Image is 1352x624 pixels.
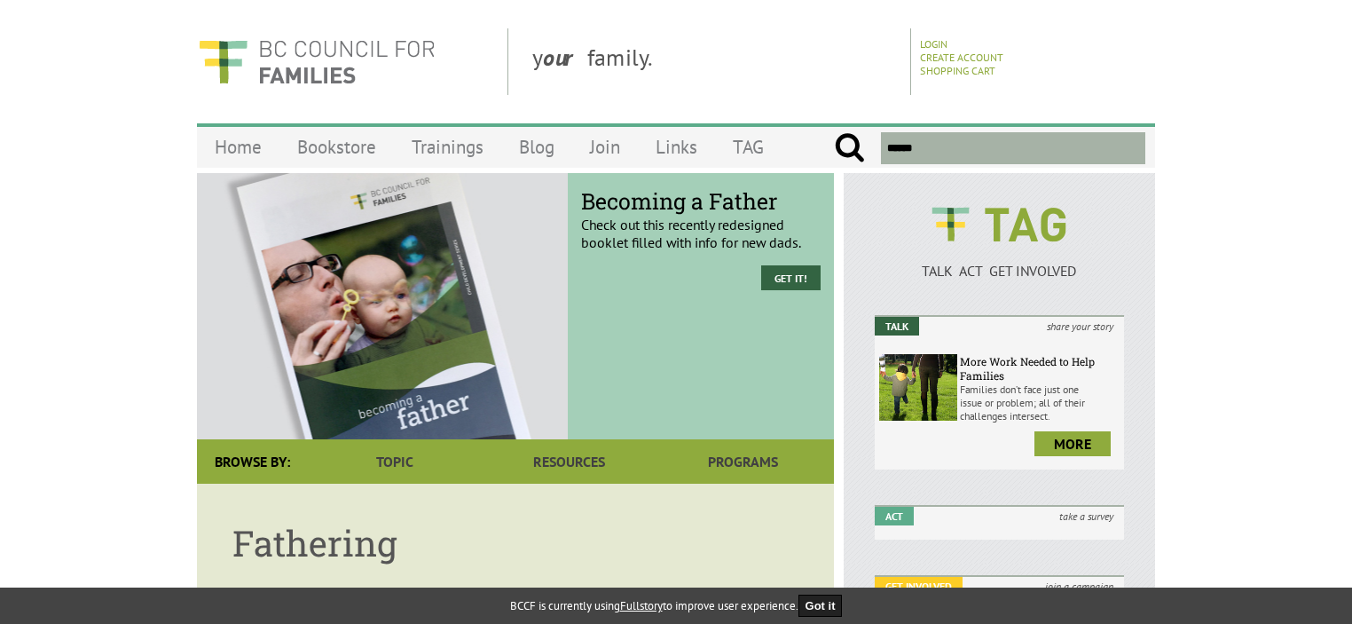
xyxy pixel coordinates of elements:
img: BCCF's TAG Logo [919,191,1079,258]
a: Create Account [920,51,1003,64]
a: Topic [308,439,482,484]
p: Creating Father-Friendly Family Services [232,584,798,609]
em: Get Involved [875,577,963,596]
em: Act [875,507,914,525]
span: Becoming a Father [581,186,821,216]
h6: More Work Needed to Help Families [960,354,1120,383]
a: Resources [482,439,656,484]
i: share your story [1036,317,1124,336]
a: Programs [656,439,830,484]
input: Submit [834,132,865,164]
a: TALK ACT GET INVOLVED [875,244,1124,280]
button: Got it [798,595,843,617]
div: y family. [518,28,911,95]
a: Home [197,126,279,168]
i: take a survey [1049,507,1124,525]
a: Get it! [761,265,821,290]
a: more [1034,431,1111,456]
a: Blog [501,126,572,168]
a: Shopping Cart [920,64,995,77]
a: Join [572,126,638,168]
strong: our [543,43,587,72]
div: Browse By: [197,439,308,484]
a: Bookstore [279,126,394,168]
p: Check out this recently redesigned booklet filled with info for new dads. [581,201,821,251]
p: Families don’t face just one issue or problem; all of their challenges intersect. [960,383,1120,423]
a: Fullstory [620,598,663,613]
i: join a campaign [1034,577,1124,596]
a: Trainings [394,126,501,168]
img: BC Council for FAMILIES [197,28,436,95]
a: TAG [715,126,782,168]
a: Login [920,37,947,51]
em: Talk [875,317,919,336]
a: Links [638,126,715,168]
h1: Fathering [232,519,798,566]
p: TALK ACT GET INVOLVED [875,262,1124,280]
